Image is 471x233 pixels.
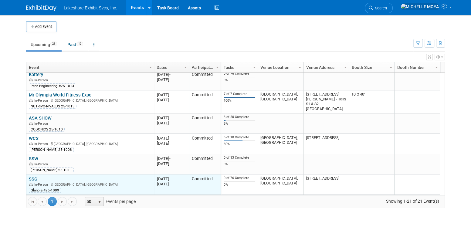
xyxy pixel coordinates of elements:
div: [DATE] [157,97,186,103]
div: [PERSON_NAME] 25-1008 [29,147,74,152]
span: In-Person [34,78,50,82]
div: [DATE] [157,120,186,126]
div: 0% [224,162,256,167]
span: Column Settings [252,65,257,70]
a: SSG [29,176,37,182]
span: Go to the next page [60,199,65,204]
img: MICHELLE MOYA [401,3,439,10]
div: [DATE] [157,161,186,166]
div: [GEOGRAPHIC_DATA], [GEOGRAPHIC_DATA] [29,182,151,187]
span: select [97,200,102,204]
td: [GEOGRAPHIC_DATA], [GEOGRAPHIC_DATA] [258,174,303,195]
div: [DATE] [157,72,186,77]
span: Column Settings [148,65,153,70]
div: 6% [224,122,256,126]
a: Venue Address [306,62,345,73]
div: 0 of 76 Complete [224,176,256,180]
span: In-Person [34,162,50,166]
div: 3 of 50 Complete [224,115,256,119]
span: In-Person [34,183,50,187]
span: - [169,72,170,77]
a: ASA SHOW [29,115,52,121]
a: Event [29,62,150,73]
span: - [169,116,170,120]
a: SSW [29,156,38,161]
img: In-Person Event [29,142,33,145]
img: In-Person Event [29,122,33,125]
span: Go to the first page [30,199,35,204]
a: WCS [29,136,39,141]
div: [PERSON_NAME] 25-1011 [29,167,74,172]
div: Glanbia #25-1009 [29,188,61,193]
td: Committed [189,70,221,90]
span: Go to the previous page [40,199,45,204]
img: In-Person Event [29,162,33,165]
span: 1 [48,197,57,206]
td: Committed [189,174,221,195]
div: [DATE] [157,141,186,146]
button: Add Event [26,21,56,32]
img: In-Person Event [29,183,33,186]
td: [STREET_ADDRESS] [PERSON_NAME] - Halls S1 & S2 [GEOGRAPHIC_DATA] [303,90,349,113]
a: Column Settings [433,62,440,71]
td: Committed [189,134,221,154]
a: Venue Location [260,62,299,73]
span: In-Person [34,142,50,146]
div: [DATE] [157,136,186,141]
span: In-Person [34,99,50,103]
a: Column Settings [388,62,395,71]
td: 10' x 40' [349,90,394,113]
span: Search [373,6,387,10]
div: 100% [224,99,256,103]
span: Column Settings [183,65,188,70]
td: Committed [189,154,221,174]
div: [DATE] [157,156,186,161]
td: [STREET_ADDRESS] [303,174,349,195]
div: 60% [224,142,256,146]
a: Go to the first page [28,197,37,206]
span: Lakeshore Exhibit Svcs, Inc. [64,5,117,10]
a: Column Settings [342,62,349,71]
a: Tasks [224,62,254,73]
a: Search [365,3,393,13]
span: - [169,93,170,97]
img: ExhibitDay [26,5,56,11]
div: [DATE] [157,181,186,187]
div: [DATE] [157,115,186,120]
td: [GEOGRAPHIC_DATA], [GEOGRAPHIC_DATA] [258,90,303,113]
div: 7 of 7 Complete [224,92,256,96]
td: Committed [189,90,221,113]
div: 0% [224,78,256,83]
span: Events per page [77,197,142,206]
td: [STREET_ADDRESS] [303,134,349,154]
img: In-Person Event [29,78,33,81]
a: Column Settings [297,62,303,71]
a: Column Settings [182,62,189,71]
a: Column Settings [214,62,221,71]
span: Showing 1-21 of 21 Event(s) [380,197,445,205]
div: 0% [224,183,256,187]
span: - [169,177,170,181]
a: Participation [191,62,217,73]
div: [DATE] [157,77,186,82]
a: Go to the previous page [38,197,47,206]
td: Committed [189,113,221,134]
a: Dates [157,62,185,73]
span: Column Settings [434,65,439,70]
a: Upcoming21 [26,39,62,50]
div: 6 of 10 Complete [224,135,256,140]
a: Go to the next page [58,197,67,206]
a: Booth Number [397,62,436,73]
span: Column Settings [297,65,302,70]
span: - [169,136,170,140]
div: 0 of 13 Complete [224,156,256,160]
img: In-Person Event [29,99,33,102]
a: Column Settings [251,62,258,71]
span: 19 [76,42,83,46]
div: [GEOGRAPHIC_DATA], [GEOGRAPHIC_DATA] [29,141,151,146]
span: 21 [50,42,57,46]
div: [DATE] [157,176,186,181]
div: Penn Engineering #25-1014 [29,83,76,88]
span: Column Settings [343,65,348,70]
span: Column Settings [215,65,220,70]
